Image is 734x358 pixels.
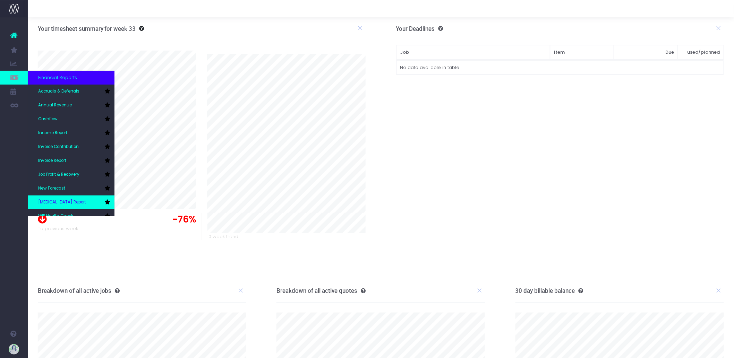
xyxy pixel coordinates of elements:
[550,45,614,60] th: Item: activate to sort column ascending
[28,209,114,223] a: WIP Health Check
[28,112,114,126] a: Cashflow
[28,98,114,112] a: Annual Revenue
[38,116,58,122] span: Cashflow
[28,168,114,182] a: Job Profit & Recovery
[38,185,65,192] span: New Forecast
[38,225,78,232] span: To previous week
[9,344,19,355] img: images/default_profile_image.png
[28,85,114,98] a: Accruals & Deferrals
[28,182,114,195] a: New Forecast
[38,213,73,219] span: WIP Health Check
[38,74,77,81] span: Financial Reports
[38,88,79,95] span: Accruals & Deferrals
[38,144,79,150] span: Invoice Contribution
[28,140,114,154] a: Invoice Contribution
[28,126,114,140] a: Income Report
[38,102,72,108] span: Annual Revenue
[396,45,550,60] th: Job: activate to sort column ascending
[38,172,79,178] span: Job Profit & Recovery
[28,195,114,209] a: [MEDICAL_DATA] Report
[28,154,114,168] a: Invoice Report
[678,45,724,60] th: used/planned: activate to sort column ascending
[396,25,443,32] h3: Your Deadlines
[207,233,239,240] span: 10 week trend
[515,287,583,294] h3: 30 day billable balance
[38,158,66,164] span: Invoice Report
[38,25,136,32] h3: Your timesheet summary for week 33
[38,130,67,136] span: Income Report
[396,60,724,75] td: No data available in table
[614,45,678,60] th: Due: activate to sort column ascending
[38,287,120,294] h3: Breakdown of all active jobs
[173,213,197,226] span: -76%
[276,287,366,294] h3: Breakdown of all active quotes
[38,199,86,206] span: [MEDICAL_DATA] Report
